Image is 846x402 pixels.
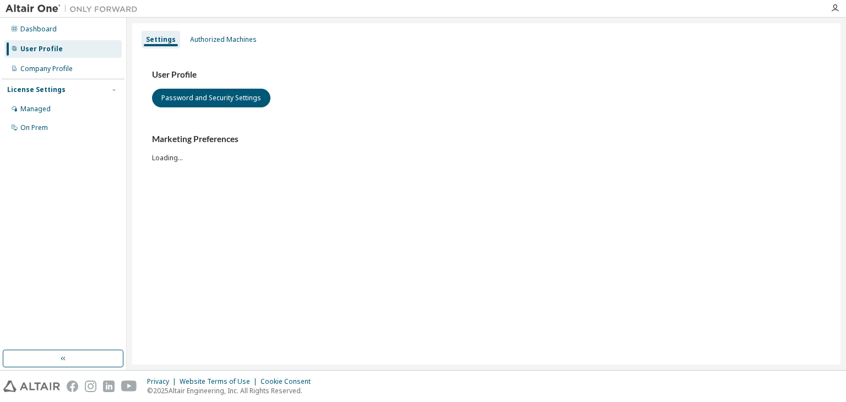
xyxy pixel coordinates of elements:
[7,85,66,94] div: License Settings
[20,25,57,34] div: Dashboard
[146,35,176,44] div: Settings
[152,134,821,162] div: Loading...
[152,69,821,80] h3: User Profile
[180,377,261,386] div: Website Terms of Use
[20,64,73,73] div: Company Profile
[261,377,317,386] div: Cookie Consent
[147,386,317,395] p: © 2025 Altair Engineering, Inc. All Rights Reserved.
[103,381,115,392] img: linkedin.svg
[20,123,48,132] div: On Prem
[147,377,180,386] div: Privacy
[152,89,270,107] button: Password and Security Settings
[20,105,51,113] div: Managed
[152,134,821,145] h3: Marketing Preferences
[190,35,257,44] div: Authorized Machines
[3,381,60,392] img: altair_logo.svg
[20,45,63,53] div: User Profile
[121,381,137,392] img: youtube.svg
[67,381,78,392] img: facebook.svg
[85,381,96,392] img: instagram.svg
[6,3,143,14] img: Altair One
